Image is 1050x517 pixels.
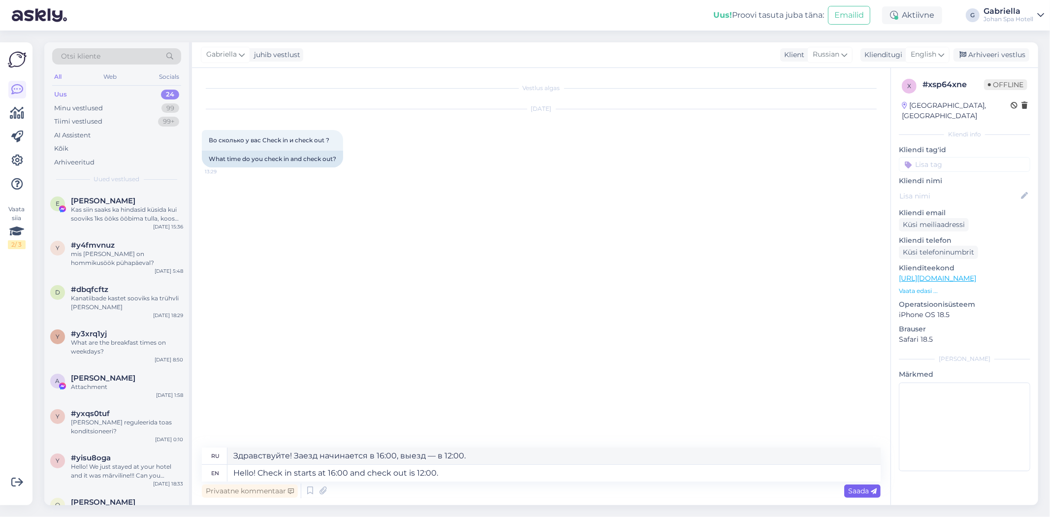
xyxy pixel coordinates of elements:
div: Hello! We just stayed at your hotel and it was mãrviline!!! Can you possibly tell me what kind of... [71,462,183,480]
p: Kliendi nimi [899,176,1030,186]
div: Uus [54,90,67,99]
span: Offline [984,79,1027,90]
span: Otsi kliente [61,51,100,62]
span: E [56,200,60,207]
div: ru [211,448,220,464]
div: Gabriella [984,7,1033,15]
div: en [212,465,220,482]
p: Märkmed [899,369,1030,380]
div: [DATE] 5:48 [155,267,183,275]
span: Uued vestlused [94,175,140,184]
div: Johan Spa Hotell [984,15,1033,23]
span: #yxqs0tuf [71,409,110,418]
div: Aktiivne [882,6,942,24]
span: O [55,501,60,509]
textarea: Hello! Check in starts at 16:00 and check out is 12:00. [227,465,881,482]
div: What are the breakfast times on weekdays? [71,338,183,356]
div: juhib vestlust [250,50,300,60]
div: [DATE] 0:10 [155,436,183,443]
img: Askly Logo [8,50,27,69]
input: Lisa nimi [899,191,1019,201]
div: [PERSON_NAME] [899,355,1030,363]
p: Kliendi email [899,208,1030,218]
div: Kas siin saaks ka hindasid küsida kui sooviks 1ks ööks ööbima tulla, koos hommikusöögiga? :) [71,205,183,223]
input: Lisa tag [899,157,1030,172]
p: Vaata edasi ... [899,287,1030,295]
p: Brauser [899,324,1030,334]
div: Kõik [54,144,68,154]
div: Klient [780,50,804,60]
div: G [966,8,980,22]
p: Kliendi tag'id [899,145,1030,155]
div: [DATE] 8:50 [155,356,183,363]
p: Safari 18.5 [899,334,1030,345]
div: [PERSON_NAME] reguleerida toas konditsioneeri? [71,418,183,436]
span: 13:29 [205,168,242,175]
span: #dbqfcftz [71,285,108,294]
span: Russian [813,49,839,60]
textarea: Здравствуйте! Заезд начинается в 16:00, выезд — в 12:00. [227,448,881,464]
span: y [56,244,60,252]
span: x [907,82,911,90]
div: Küsi telefoninumbrit [899,246,978,259]
div: Küsi meiliaadressi [899,218,969,231]
p: iPhone OS 18.5 [899,310,1030,320]
div: All [52,70,64,83]
span: y [56,333,60,340]
div: [DATE] 18:33 [153,480,183,487]
div: Kliendi info [899,130,1030,139]
div: mis [PERSON_NAME] on hommikusöök pühapäeval? [71,250,183,267]
p: Operatsioonisüsteem [899,299,1030,310]
div: [DATE] 18:29 [153,312,183,319]
div: Vestlus algas [202,84,881,93]
span: English [911,49,936,60]
span: #y4fmvnuz [71,241,115,250]
a: GabriellaJohan Spa Hotell [984,7,1044,23]
button: Emailid [828,6,870,25]
div: 99 [161,103,179,113]
div: [DATE] [202,104,881,113]
span: y [56,413,60,420]
a: [URL][DOMAIN_NAME] [899,274,976,283]
div: [DATE] 15:36 [153,223,183,230]
span: Andrus Rako [71,374,135,383]
div: Arhiveeritud [54,158,95,167]
div: Proovi tasuta juba täna: [713,9,824,21]
div: Klienditugi [860,50,902,60]
span: #yisu8oga [71,453,111,462]
div: Kanatiibade kastet sooviks ka trühvli [PERSON_NAME] [71,294,183,312]
span: Во сколько у вас Check in и check out ? [209,136,329,144]
div: Vaata siia [8,205,26,249]
div: [GEOGRAPHIC_DATA], [GEOGRAPHIC_DATA] [902,100,1011,121]
p: Klienditeekond [899,263,1030,273]
span: Gabriella [206,49,237,60]
span: y [56,457,60,464]
div: Minu vestlused [54,103,103,113]
div: Attachment [71,383,183,391]
div: What time do you check in and check out? [202,151,343,167]
p: Kliendi telefon [899,235,1030,246]
div: 99+ [158,117,179,127]
span: Oliver Ritsoson [71,498,135,507]
div: Arhiveeri vestlus [954,48,1029,62]
div: 2 / 3 [8,240,26,249]
div: 24 [161,90,179,99]
span: A [56,377,60,385]
div: Web [102,70,119,83]
div: # xsp64xne [923,79,984,91]
span: d [55,289,60,296]
span: Elis Tunder [71,196,135,205]
div: Privaatne kommentaar [202,485,298,498]
div: Tiimi vestlused [54,117,102,127]
span: Saada [848,486,877,495]
div: [DATE] 1:58 [156,391,183,399]
b: Uus! [713,10,732,20]
div: AI Assistent [54,130,91,140]
div: Socials [157,70,181,83]
span: #y3xrq1yj [71,329,107,338]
